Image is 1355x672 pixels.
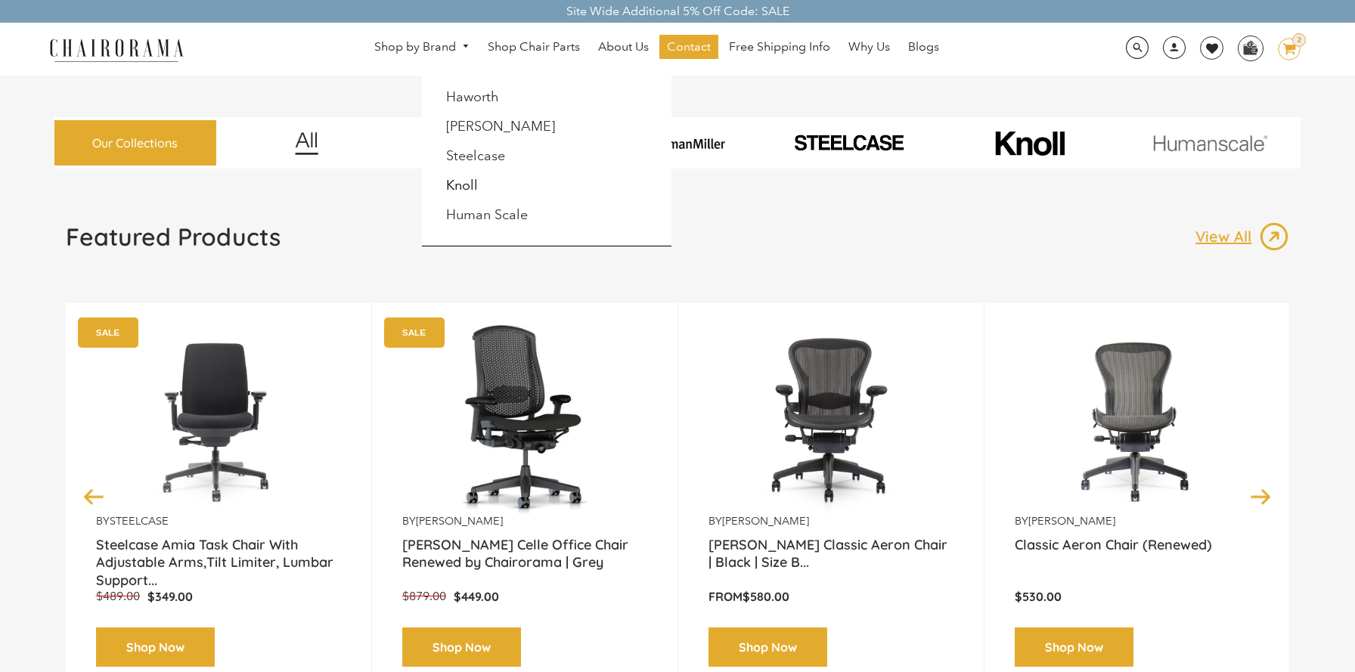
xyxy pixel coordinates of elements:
[446,118,555,135] a: [PERSON_NAME]
[1292,33,1306,47] div: 2
[901,35,947,59] a: Blogs
[591,35,656,59] a: About Us
[1239,36,1262,59] img: WhatsApp_Image_2024-07-12_at_16.23.01.webp
[367,36,477,59] a: Shop by Brand
[488,39,580,55] span: Shop Chair Parts
[446,88,499,105] a: Haworth
[256,35,1057,63] nav: DesktopNavigation
[41,36,192,63] img: chairorama
[1248,483,1274,509] button: Next
[908,39,939,55] span: Blogs
[667,39,711,55] span: Contact
[841,35,898,59] a: Why Us
[848,39,890,55] span: Why Us
[598,39,649,55] span: About Us
[480,35,588,59] a: Shop Chair Parts
[446,206,528,223] a: Human Scale
[81,483,107,509] button: Previous
[446,177,478,194] a: Knoll
[729,39,830,55] span: Free Shipping Info
[721,35,838,59] a: Free Shipping Info
[1267,38,1301,60] a: 2
[446,147,505,164] a: Steelcase
[659,35,718,59] a: Contact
